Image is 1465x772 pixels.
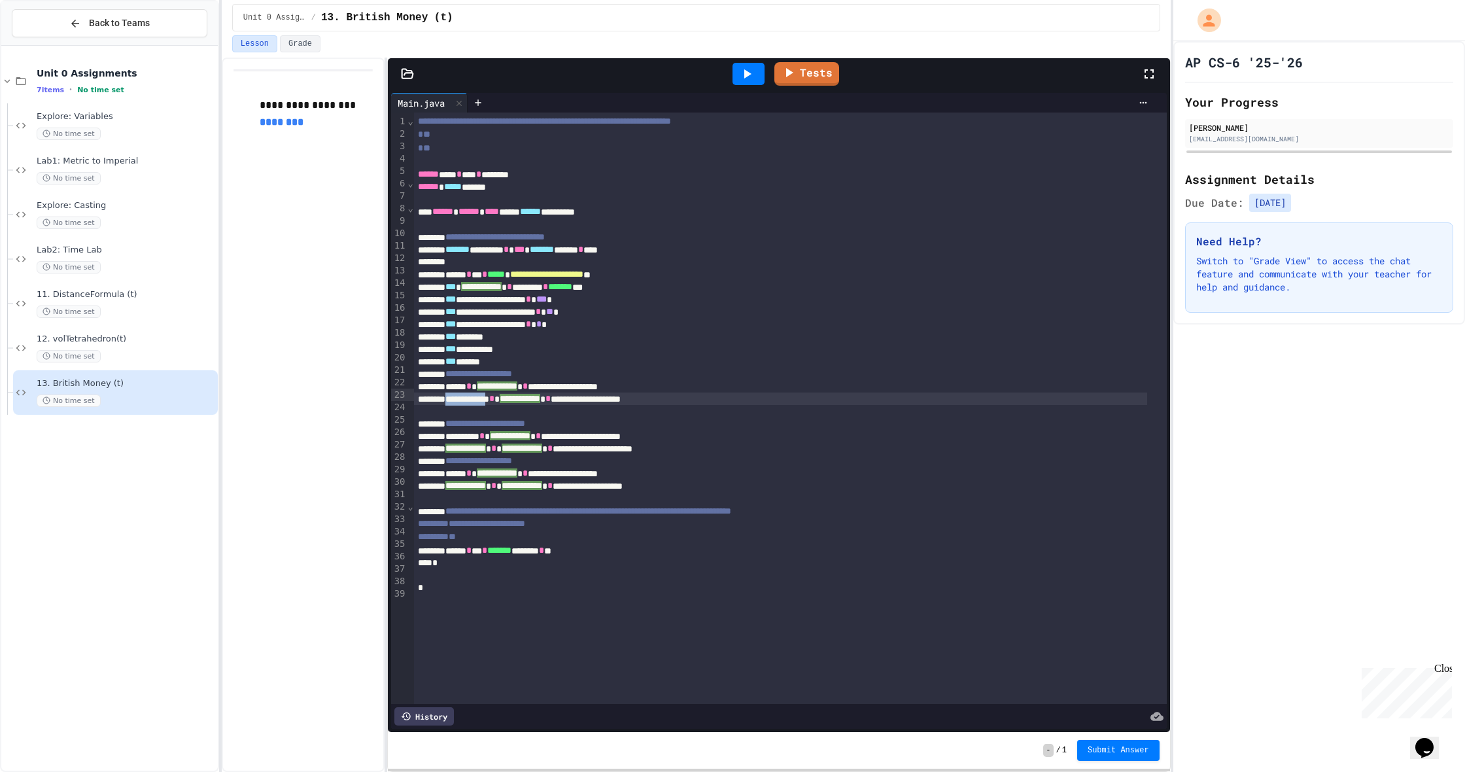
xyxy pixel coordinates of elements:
[1185,53,1303,71] h1: AP CS-6 '25-'26
[37,245,215,256] span: Lab2: Time Lab
[407,501,414,512] span: Fold line
[394,707,454,726] div: History
[391,550,407,563] div: 36
[391,351,407,364] div: 20
[391,202,407,215] div: 8
[37,86,64,94] span: 7 items
[391,165,407,177] div: 5
[37,200,215,211] span: Explore: Casting
[1185,93,1453,111] h2: Your Progress
[1189,122,1449,133] div: [PERSON_NAME]
[391,302,407,314] div: 16
[391,525,407,538] div: 34
[391,227,407,239] div: 10
[391,326,407,339] div: 18
[391,128,407,140] div: 2
[391,190,407,202] div: 7
[1249,194,1291,212] span: [DATE]
[774,62,839,86] a: Tests
[232,35,277,52] button: Lesson
[321,10,453,26] span: 13. British Money (t)
[1184,5,1224,35] div: My Account
[391,488,407,500] div: 31
[391,563,407,575] div: 37
[391,177,407,190] div: 6
[391,96,451,110] div: Main.java
[37,217,101,229] span: No time set
[37,67,215,79] span: Unit 0 Assignments
[391,264,407,277] div: 13
[407,203,414,213] span: Fold line
[391,401,407,413] div: 24
[1088,745,1149,756] span: Submit Answer
[391,239,407,252] div: 11
[1077,740,1160,761] button: Submit Answer
[391,463,407,476] div: 29
[407,116,414,126] span: Fold line
[391,538,407,550] div: 35
[1185,170,1453,188] h2: Assignment Details
[391,339,407,351] div: 19
[5,5,90,83] div: Chat with us now!Close
[37,172,101,184] span: No time set
[391,140,407,152] div: 3
[37,156,215,167] span: Lab1: Metric to Imperial
[77,86,124,94] span: No time set
[37,395,101,407] span: No time set
[37,350,101,362] span: No time set
[37,261,101,273] span: No time set
[1196,254,1442,294] p: Switch to "Grade View" to access the chat feature and communicate with your teacher for help and ...
[391,252,407,264] div: 12
[391,277,407,289] div: 14
[1356,663,1452,718] iframe: chat widget
[1410,720,1452,759] iframe: chat widget
[391,476,407,488] div: 30
[37,289,215,300] span: 11. DistanceFormula (t)
[280,35,320,52] button: Grade
[12,9,207,37] button: Back to Teams
[1043,744,1053,757] span: -
[391,500,407,513] div: 32
[1062,745,1067,756] span: 1
[391,115,407,128] div: 1
[37,111,215,122] span: Explore: Variables
[391,93,468,113] div: Main.java
[391,575,407,588] div: 38
[391,588,407,600] div: 39
[69,84,72,95] span: •
[391,451,407,463] div: 28
[1189,134,1449,144] div: [EMAIL_ADDRESS][DOMAIN_NAME]
[391,426,407,438] div: 26
[37,128,101,140] span: No time set
[391,389,407,401] div: 23
[1196,234,1442,249] h3: Need Help?
[1056,745,1061,756] span: /
[391,413,407,426] div: 25
[89,16,150,30] span: Back to Teams
[391,364,407,376] div: 21
[391,438,407,451] div: 27
[311,12,316,23] span: /
[407,178,414,188] span: Fold line
[391,314,407,326] div: 17
[1185,195,1244,211] span: Due Date:
[391,215,407,227] div: 9
[37,334,215,345] span: 12. volTetrahedron(t)
[37,306,101,318] span: No time set
[391,289,407,302] div: 15
[391,513,407,525] div: 33
[37,378,215,389] span: 13. British Money (t)
[391,376,407,389] div: 22
[391,152,407,165] div: 4
[243,12,306,23] span: Unit 0 Assignments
